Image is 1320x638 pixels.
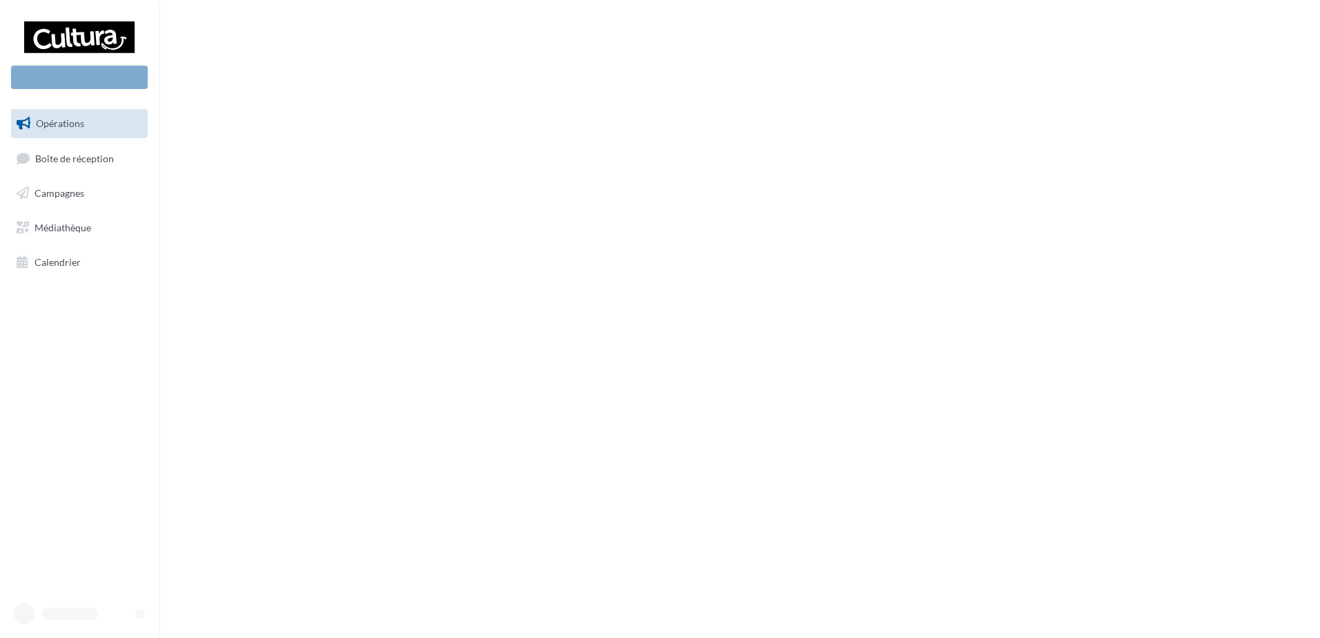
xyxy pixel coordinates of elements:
a: Médiathèque [8,213,151,242]
span: Campagnes [35,187,84,199]
span: Calendrier [35,255,81,267]
span: Boîte de réception [35,152,114,164]
a: Boîte de réception [8,144,151,173]
span: Médiathèque [35,222,91,233]
div: Nouvelle campagne [11,66,148,89]
a: Opérations [8,109,151,138]
a: Campagnes [8,179,151,208]
span: Opérations [36,117,84,129]
a: Calendrier [8,248,151,277]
